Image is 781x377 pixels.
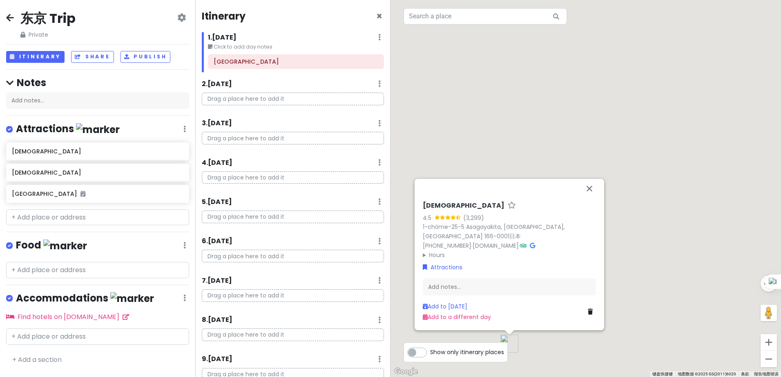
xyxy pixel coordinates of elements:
div: Add notes... [6,92,189,109]
span: 地图数据 ©2025 GS(2011)6020 [678,372,736,376]
h4: Attractions [16,122,120,136]
input: + Add place or address [6,262,189,278]
a: 在 Google 地图中打开此区域（会打开一个新窗口） [393,366,420,377]
i: Added to itinerary [80,191,85,197]
p: Drag a place here to add it [202,250,384,262]
h6: 3 . [DATE] [202,119,232,128]
h6: 4 . [DATE] [202,159,232,167]
button: Close [376,11,382,21]
a: Add to [DATE] [423,302,467,310]
img: marker [76,123,120,136]
h6: [DEMOGRAPHIC_DATA] [12,148,183,155]
button: 键盘快捷键 [652,371,673,377]
h6: 7 . [DATE] [202,277,232,285]
img: Google [393,366,420,377]
a: 条款（在新标签页中打开） [741,372,749,376]
div: 4.5 [423,213,435,222]
a: Delete place [588,307,596,316]
h6: 1 . [DATE] [208,33,237,42]
h6: 东京国际机场 [214,58,378,65]
h6: [DEMOGRAPHIC_DATA] [12,169,183,176]
button: Itinerary [6,51,65,63]
span: Private [20,30,76,39]
p: Drag a place here to add it [202,289,384,302]
h6: 9 . [DATE] [202,355,232,364]
span: Show only itinerary places [430,348,504,357]
a: [PHONE_NUMBER] [423,242,471,250]
p: Drag a place here to add it [202,93,384,105]
h4: Food [16,239,87,252]
span: Close itinerary [376,9,382,23]
div: 阿佐谷神明宮 [500,335,518,353]
a: Find hotels on [DOMAIN_NAME] [6,312,129,322]
input: + Add place or address [6,328,189,345]
a: 1-chōme-25-5 Asagayakita, [GEOGRAPHIC_DATA], [GEOGRAPHIC_DATA] 166-0001日本 [423,223,565,240]
h6: 6 . [DATE] [202,237,232,246]
p: Drag a place here to add it [202,328,384,341]
a: + Add a section [12,355,62,364]
a: Add to a different day [423,313,491,322]
p: Drag a place here to add it [202,211,384,223]
div: · · [423,202,596,259]
h2: 东京 Trip [20,10,76,27]
i: Google Maps [530,243,535,248]
a: 报告地图错误 [754,372,779,376]
i: Tripadvisor [520,243,527,248]
a: Star place [508,202,516,210]
h4: Itinerary [202,10,245,22]
h6: [DEMOGRAPHIC_DATA] [423,202,504,210]
div: Add notes... [423,279,596,296]
h6: 2 . [DATE] [202,80,232,89]
h6: 5 . [DATE] [202,198,232,206]
img: marker [43,240,87,252]
button: Share [71,51,114,63]
button: 关闭 [580,179,599,198]
input: Search a place [404,8,567,24]
h4: Accommodations [16,292,154,305]
small: Click to add day notes [208,43,384,51]
h4: Notes [6,76,189,89]
input: + Add place or address [6,209,189,226]
h6: [GEOGRAPHIC_DATA] [12,190,183,197]
button: 放大 [761,334,777,350]
img: marker [110,292,154,305]
button: 地图镜头控件 [761,275,777,292]
a: [DOMAIN_NAME] [473,242,519,250]
p: Drag a place here to add it [202,171,384,184]
button: 将街景小人拖到地图上以打开街景 [761,305,777,321]
p: Drag a place here to add it [202,132,384,144]
a: Attractions [423,263,462,272]
summary: Hours [423,251,596,259]
div: (3,299) [463,213,484,222]
button: Publish [120,51,171,63]
h6: 8 . [DATE] [202,316,232,324]
button: 缩小 [761,351,777,367]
